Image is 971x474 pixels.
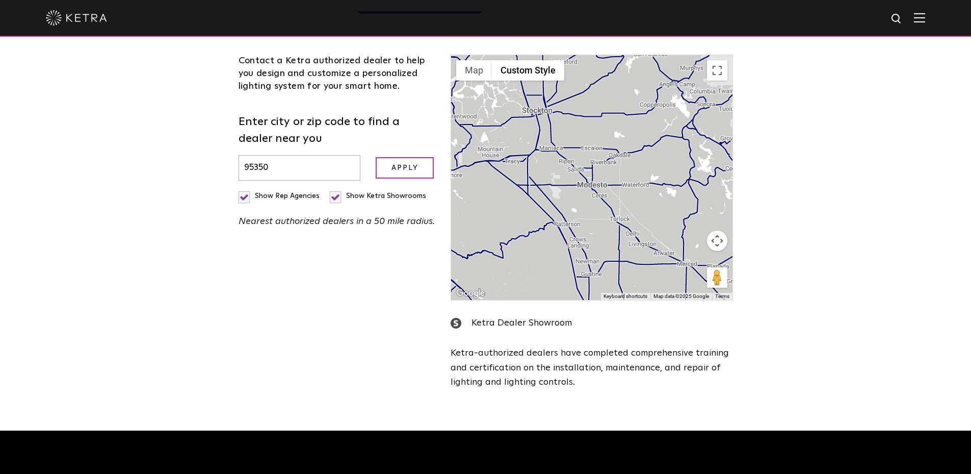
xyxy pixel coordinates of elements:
[239,114,436,147] label: Enter city or zip code to find a dealer near you
[707,267,727,288] button: Drag Pegman onto the map to open Street View
[456,60,492,81] button: Show street map
[454,287,487,300] a: Open this area in Google Maps (opens a new window)
[239,214,436,229] p: Nearest authorized dealers in a 50 mile radius.
[239,55,436,93] div: Contact a Ketra authorized dealer to help you design and customize a personalized lighting system...
[454,287,487,300] img: Google
[46,10,107,26] img: ketra-logo-2019-white
[451,346,732,390] p: Ketra-authorized dealers have completed comprehensive training and certification on the installat...
[451,316,732,331] div: Ketra Dealer Showroom
[603,293,647,300] button: Keyboard shortcuts
[330,192,426,199] label: Show Ketra Showrooms
[376,157,434,179] input: Apply
[707,60,727,81] button: Toggle fullscreen view
[451,318,461,329] img: showroom_icon.png
[239,192,320,199] label: Show Rep Agencies
[239,155,361,181] input: Enter city or zip code
[914,13,925,22] img: Hamburger%20Nav.svg
[492,60,564,81] button: Custom Style
[707,231,727,251] button: Map camera controls
[890,13,903,26] img: search icon
[653,293,709,299] span: Map data ©2025 Google
[715,293,729,299] a: Terms (opens in new tab)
